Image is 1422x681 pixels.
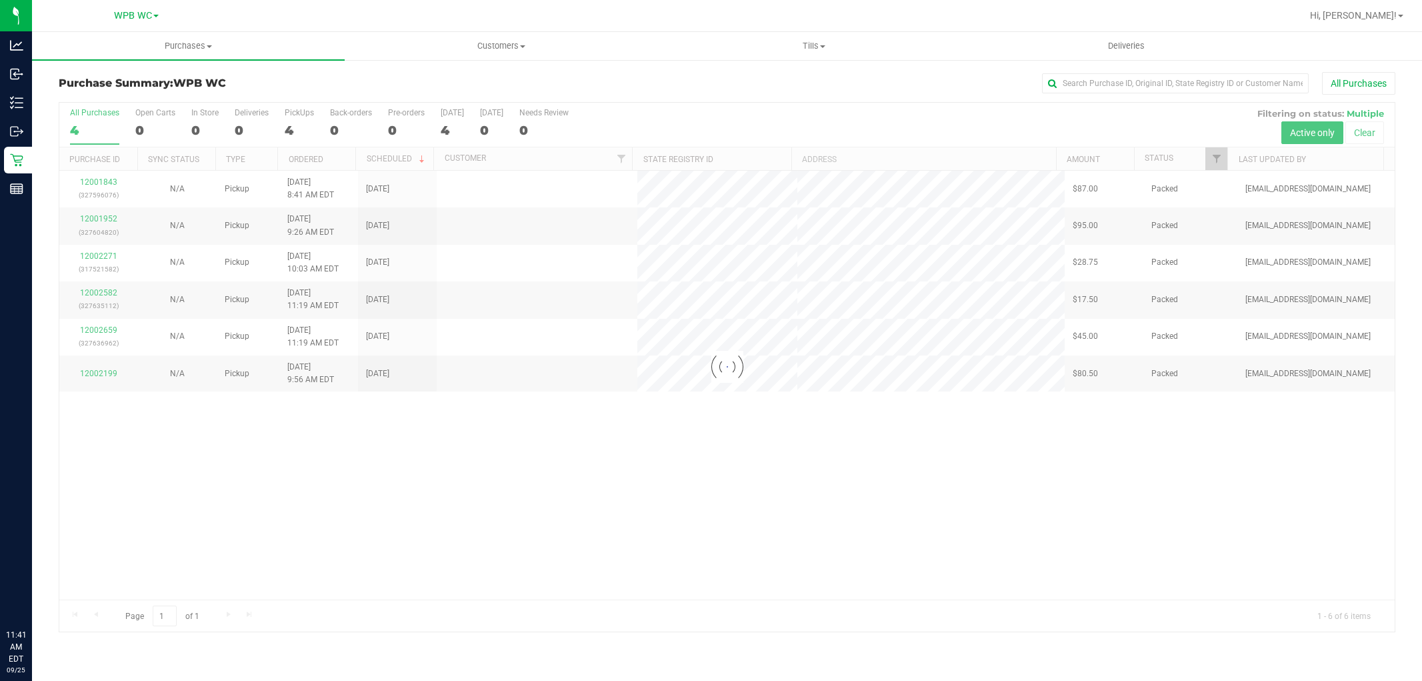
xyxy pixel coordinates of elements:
[1322,72,1395,95] button: All Purchases
[6,665,26,675] p: 09/25
[10,67,23,81] inline-svg: Inbound
[10,39,23,52] inline-svg: Analytics
[13,574,53,614] iframe: Resource center
[657,32,970,60] a: Tills
[345,32,657,60] a: Customers
[32,40,345,52] span: Purchases
[173,77,226,89] span: WPB WC
[10,96,23,109] inline-svg: Inventory
[6,629,26,665] p: 11:41 AM EDT
[32,32,345,60] a: Purchases
[1090,40,1163,52] span: Deliveries
[59,77,504,89] h3: Purchase Summary:
[114,10,152,21] span: WPB WC
[10,153,23,167] inline-svg: Retail
[970,32,1283,60] a: Deliveries
[1042,73,1309,93] input: Search Purchase ID, Original ID, State Registry ID or Customer Name...
[10,125,23,138] inline-svg: Outbound
[345,40,657,52] span: Customers
[1310,10,1397,21] span: Hi, [PERSON_NAME]!
[658,40,969,52] span: Tills
[10,182,23,195] inline-svg: Reports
